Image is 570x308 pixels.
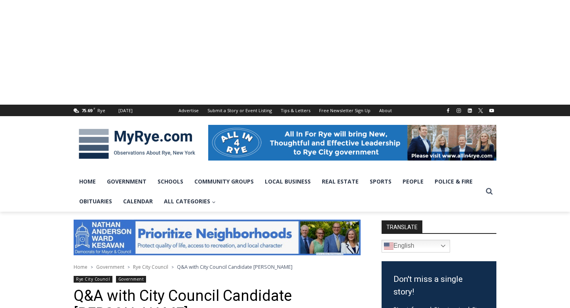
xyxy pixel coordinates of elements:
div: Rye [97,107,105,114]
a: Instagram [454,106,464,115]
a: Government [101,172,152,191]
a: Real Estate [316,172,364,191]
nav: Primary Navigation [74,172,482,212]
a: Facebook [443,106,453,115]
a: Home [74,264,87,270]
button: View Search Form [482,184,496,199]
a: Police & Fire [429,172,478,191]
a: Submit a Story or Event Listing [203,105,276,116]
img: MyRye.com [74,123,200,165]
span: F [93,106,95,111]
div: [DATE] [118,107,133,114]
span: > [91,264,93,270]
a: Schools [152,172,189,191]
a: Government [116,276,146,283]
a: Home [74,172,101,191]
img: All in for Rye [208,125,496,161]
a: Calendar [118,191,158,211]
a: Free Newsletter Sign Up [315,105,375,116]
a: All Categories [158,191,221,211]
a: Local Business [259,172,316,191]
a: Community Groups [189,172,259,191]
span: 75.69 [82,107,92,113]
a: About [375,105,396,116]
a: People [397,172,429,191]
nav: Secondary Navigation [174,105,396,116]
a: Advertise [174,105,203,116]
h3: Don't miss a single story! [393,273,484,298]
a: Rye City Council [133,264,168,270]
a: Sports [364,172,397,191]
nav: Breadcrumbs [74,263,361,271]
a: Linkedin [465,106,475,115]
span: > [127,264,130,270]
a: English [382,240,450,253]
a: Obituaries [74,191,118,211]
a: X [476,106,485,115]
img: en [384,241,393,251]
span: > [171,264,174,270]
strong: TRANSLATE [382,220,422,233]
a: Tips & Letters [276,105,315,116]
a: Rye City Council [74,276,112,283]
a: Government [96,264,124,270]
span: All Categories [164,197,216,206]
span: Q&A with City Council Candidate [PERSON_NAME] [177,263,293,270]
a: YouTube [487,106,496,115]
